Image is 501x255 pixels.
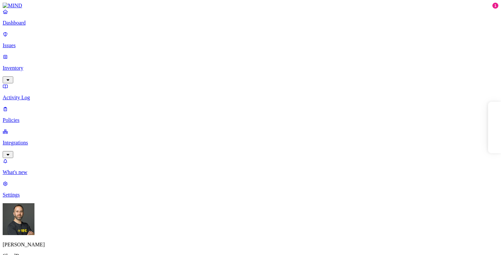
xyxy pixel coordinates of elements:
[3,140,498,146] p: Integrations
[3,192,498,198] p: Settings
[3,95,498,101] p: Activity Log
[3,169,498,175] p: What's new
[3,181,498,198] a: Settings
[3,83,498,101] a: Activity Log
[3,128,498,157] a: Integrations
[3,117,498,123] p: Policies
[3,20,498,26] p: Dashboard
[492,3,498,9] div: 1
[3,9,498,26] a: Dashboard
[3,242,498,248] p: [PERSON_NAME]
[3,106,498,123] a: Policies
[3,65,498,71] p: Inventory
[3,158,498,175] a: What's new
[3,3,498,9] a: MIND
[3,3,22,9] img: MIND
[3,203,34,235] img: Tom Mayblum
[3,54,498,82] a: Inventory
[3,42,498,48] p: Issues
[3,31,498,48] a: Issues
